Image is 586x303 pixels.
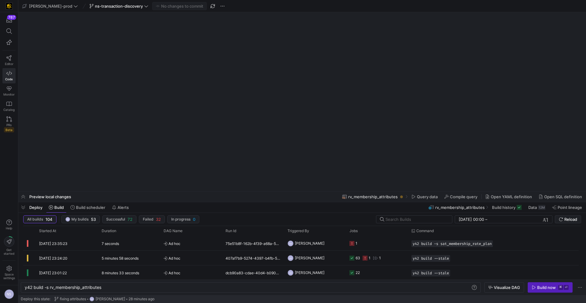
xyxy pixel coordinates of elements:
button: [PERSON_NAME]-prod [21,2,79,10]
div: 22 [356,265,360,280]
div: 75e51b8f-162b-4f39-a68a-51acb4e65fad [222,236,284,250]
div: 1 [356,236,357,250]
span: [PERSON_NAME] [295,265,324,280]
span: All builds [27,217,43,221]
span: [DATE] 23:01:22 [39,271,67,275]
span: Editor [5,62,13,66]
div: dcb90a83-cdae-40d4-b090-c20708fb111c [222,265,284,280]
button: Open SQL definition [536,192,585,202]
a: Code [2,68,16,83]
button: Failed32 [139,215,165,223]
span: 72 [128,217,132,222]
span: Get started [4,248,14,255]
button: Getstarted [2,234,16,258]
span: [DATE] 23:35:23 [39,241,67,246]
span: Command [416,229,434,233]
button: Open YAML definition [483,192,535,202]
span: fixing attributes [60,297,86,301]
a: Spacesettings [2,263,16,283]
span: [PERSON_NAME] [295,236,324,250]
span: [DATE] 23:24:20 [39,256,67,261]
y42-duration: 5 minutes 58 seconds [102,256,139,261]
span: Compile query [450,194,477,199]
span: DAG Name [164,229,183,233]
div: 1 [379,251,381,265]
button: Data12M [526,202,548,213]
span: Run Id [226,229,236,233]
button: Visualize DAG [484,282,524,293]
span: Started At [39,229,56,233]
button: fixing attributesNS[PERSON_NAME]28 minutes ago [53,295,156,303]
button: Compile query [442,192,480,202]
button: ns-transaction-discovery [88,2,150,10]
span: 104 [45,217,52,222]
span: Build scheduler [76,205,105,210]
span: Open YAML definition [491,194,532,199]
span: Successful [106,217,125,221]
input: End datetime [489,217,529,222]
a: https://storage.googleapis.com/y42-prod-data-exchange/images/uAsz27BndGEK0hZWDFeOjoxA7jCwgK9jE472... [2,1,16,11]
kbd: ⏎ [564,285,569,290]
span: 0 [193,217,195,222]
input: Start datetime [459,217,484,222]
y42-duration: 8 minutes 33 seconds [102,271,139,275]
span: Help [5,226,13,230]
button: Build history [489,202,524,213]
span: rv_membership_attributes [348,194,398,199]
button: Query data [409,192,440,202]
span: 28 minutes ago [128,297,154,301]
div: 407af7b9-5274-4397-b4fb-5b45e533d85f [222,251,284,265]
span: PRs [6,123,12,127]
span: y42 build -s sat_membership_rate_plan [413,242,492,246]
button: Alerts [109,202,132,213]
span: Alerts [118,205,129,210]
span: [PERSON_NAME] [96,297,125,301]
span: Open SQL definition [544,194,582,199]
a: Editor [2,53,16,68]
span: In progress [171,217,190,221]
button: All builds104 [23,215,56,223]
span: rv_membership_attributes [435,205,485,210]
span: My builds [71,217,89,221]
button: NSMy builds53 [61,215,100,223]
span: y42 build -s rv_membership_attributes [25,285,101,290]
span: Point lineage [558,205,582,210]
span: – [485,217,487,222]
kbd: ⌘ [558,285,563,290]
span: Data [528,205,537,210]
span: Build [54,205,64,210]
button: Reload [555,215,581,223]
button: Build [46,202,67,213]
span: ns-transaction-discovery [95,4,143,9]
span: Preview local changes [29,194,71,199]
div: 63 [356,251,360,265]
span: Space settings [3,272,15,280]
div: NS [89,297,94,301]
span: Deploy this state: [21,297,50,301]
span: Catalog [3,108,15,111]
span: Failed [143,217,154,221]
span: Triggered By [288,229,309,233]
a: PRsBeta [2,114,16,135]
span: Monitor [3,93,15,96]
div: NS [4,289,14,299]
div: NS [288,270,294,276]
span: y42 build --stale [413,271,449,275]
a: Catalog [2,99,16,114]
span: [PERSON_NAME]-prod [29,4,72,9]
button: Successful72 [102,215,136,223]
div: 787 [7,15,16,20]
div: NS [288,255,294,261]
span: Ad hoc [164,266,218,280]
span: Code [5,77,13,81]
span: Ad hoc [164,251,218,265]
div: NS [288,240,294,246]
span: Ad hoc [164,236,218,251]
button: Help [2,217,16,233]
div: NS [65,217,70,222]
span: [PERSON_NAME] [295,251,324,265]
div: 12M [538,205,545,210]
span: Reload [564,217,577,222]
button: 787 [2,15,16,26]
button: Build scheduler [68,202,108,213]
